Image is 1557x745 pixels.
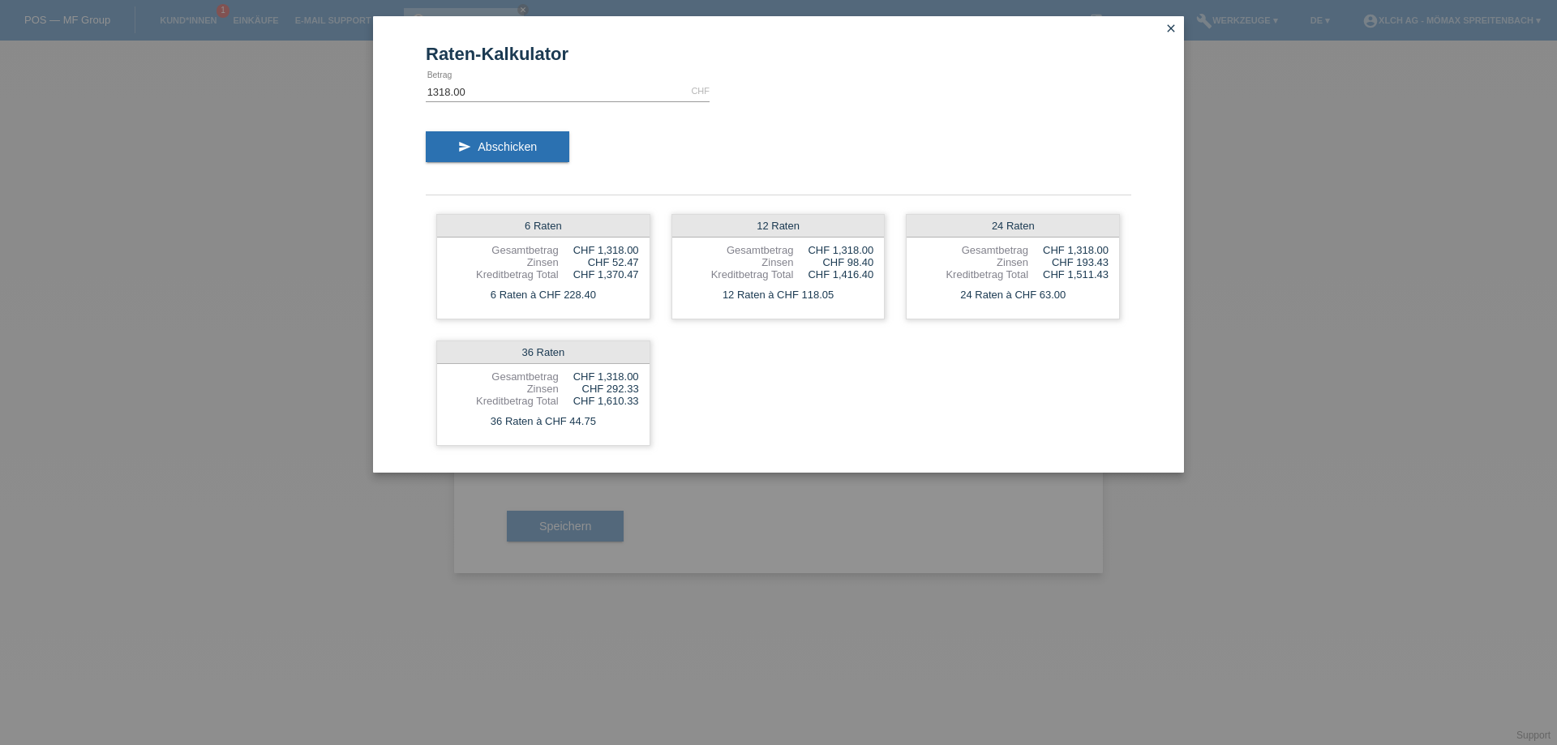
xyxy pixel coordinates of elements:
[448,268,559,280] div: Kreditbetrag Total
[437,411,650,432] div: 36 Raten à CHF 44.75
[1028,244,1109,256] div: CHF 1,318.00
[683,268,794,280] div: Kreditbetrag Total
[559,370,639,383] div: CHF 1,318.00
[437,215,650,238] div: 6 Raten
[559,256,639,268] div: CHF 52.47
[907,285,1119,306] div: 24 Raten à CHF 63.00
[793,256,873,268] div: CHF 98.40
[559,244,639,256] div: CHF 1,318.00
[448,244,559,256] div: Gesamtbetrag
[917,268,1028,280] div: Kreditbetrag Total
[1028,256,1109,268] div: CHF 193.43
[683,244,794,256] div: Gesamtbetrag
[426,131,569,162] button: send Abschicken
[437,285,650,306] div: 6 Raten à CHF 228.40
[793,244,873,256] div: CHF 1,318.00
[426,44,1131,64] h1: Raten-Kalkulator
[437,341,650,364] div: 36 Raten
[1160,20,1182,39] a: close
[559,268,639,280] div: CHF 1,370.47
[448,383,559,395] div: Zinsen
[448,370,559,383] div: Gesamtbetrag
[559,395,639,407] div: CHF 1,610.33
[448,256,559,268] div: Zinsen
[672,215,885,238] div: 12 Raten
[448,395,559,407] div: Kreditbetrag Total
[917,256,1028,268] div: Zinsen
[672,285,885,306] div: 12 Raten à CHF 118.05
[683,256,794,268] div: Zinsen
[1028,268,1109,280] div: CHF 1,511.43
[1165,22,1177,35] i: close
[907,215,1119,238] div: 24 Raten
[559,383,639,395] div: CHF 292.33
[917,244,1028,256] div: Gesamtbetrag
[691,86,710,96] div: CHF
[793,268,873,280] div: CHF 1,416.40
[458,140,471,153] i: send
[478,140,537,153] span: Abschicken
